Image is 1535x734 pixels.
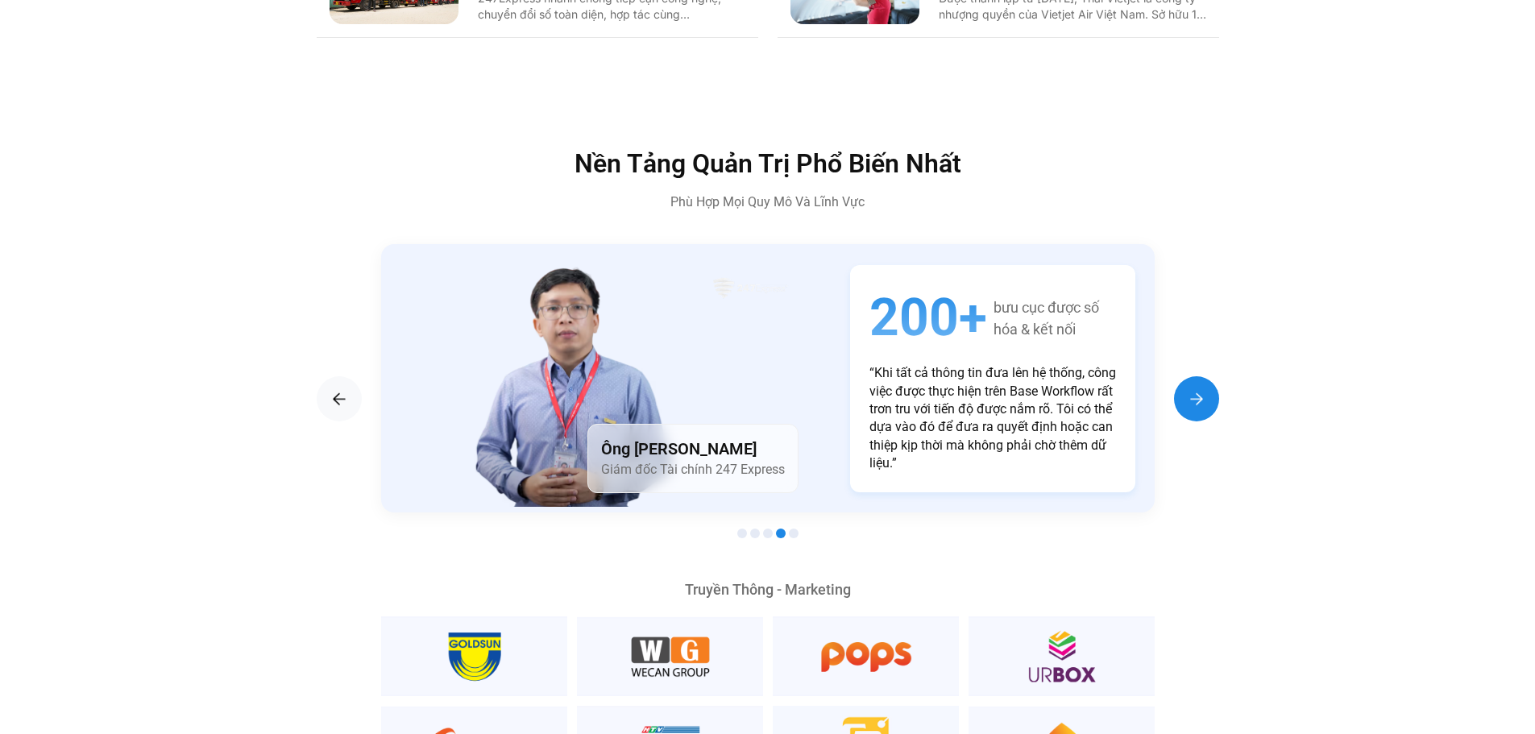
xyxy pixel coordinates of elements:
h4: Ông [PERSON_NAME] [601,437,785,460]
img: arrow-right-1.png [1187,389,1206,408]
span: Go to slide 4 [776,529,786,538]
p: “Khi tất cả thông tin đưa lên hệ thống, công việc được thực hiện trên Base Workflow rất trơn tru ... [869,364,1116,472]
img: 687dc08514760f1928ccf396_247.avif [711,276,790,330]
span: Go to slide 1 [737,529,747,538]
span: Go to slide 3 [763,529,773,538]
div: Next slide [1174,376,1219,421]
span: bưu cục được số hóa & kết nối [994,297,1099,340]
div: 4 / 5 [381,244,1155,512]
img: arrow-right.png [330,389,349,408]
div: Truyền Thông - Marketing [381,583,1155,597]
span: Go to slide 2 [750,529,760,538]
span: 200+ [869,284,987,351]
span: Go to slide 5 [789,529,799,538]
div: Previous slide [317,376,362,421]
h2: Nền Tảng Quản Trị Phổ Biến Nhất [425,151,1110,176]
p: Phù Hợp Mọi Quy Mô Và Lĩnh Vực [425,193,1110,212]
span: Giám đốc Tài chính 247 Express [601,462,785,477]
img: 687dc19005d235e6cbc63156_%C3%B4ng%20nguy%E1%BB%85n%20m%E1%BA%A1nh%20h%E1%BA%A3i.avif [451,265,688,507]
